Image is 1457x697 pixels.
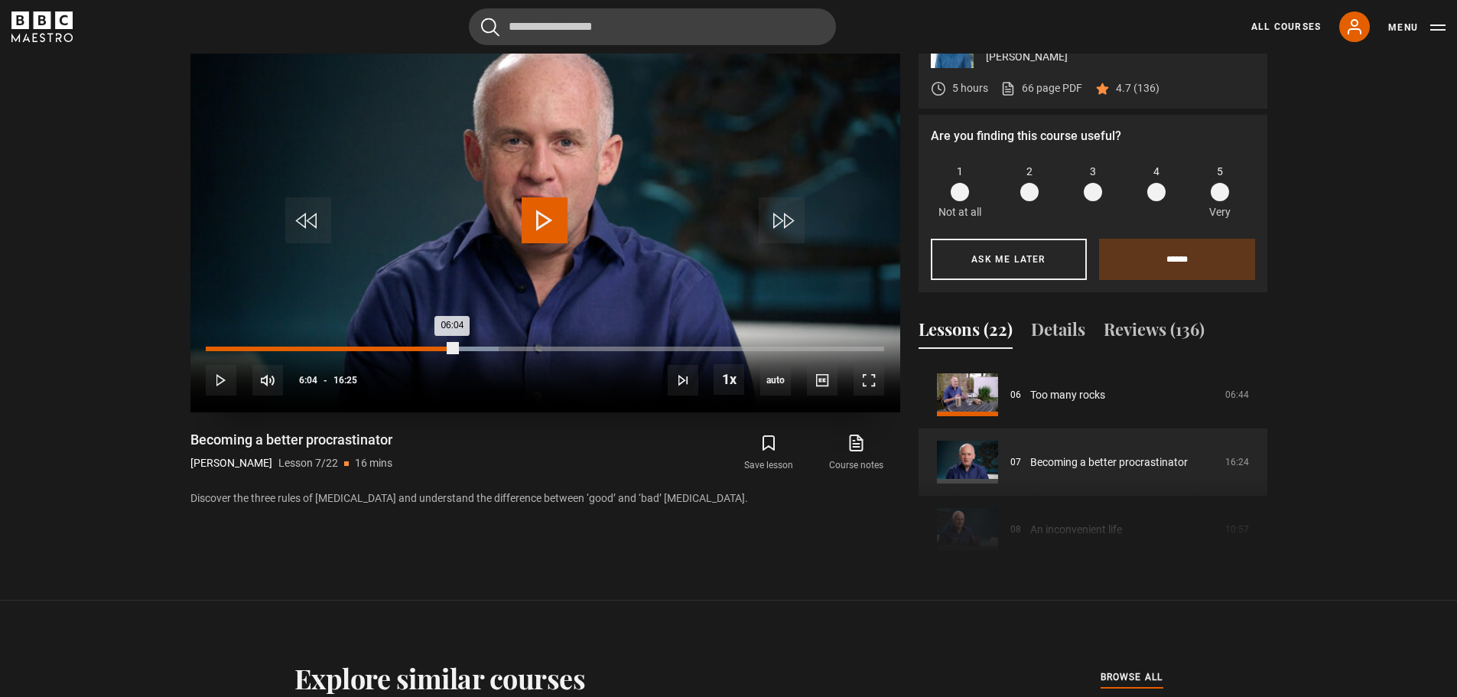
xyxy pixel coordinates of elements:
a: Becoming a better procrastinator [1030,454,1188,471]
button: Mute [252,365,283,396]
button: Playback Rate [714,364,744,395]
span: 5 [1217,164,1223,180]
button: Details [1031,317,1085,349]
p: Not at all [938,204,981,220]
div: Current quality: 720p [760,365,791,396]
p: 16 mins [355,455,392,471]
span: 16:25 [333,366,357,394]
button: Save lesson [725,431,812,475]
p: [PERSON_NAME] [986,49,1255,65]
p: 5 hours [952,80,988,96]
button: Play [206,365,236,396]
p: Discover the three rules of [MEDICAL_DATA] and understand the difference between ‘good’ and ‘bad’... [190,490,900,506]
button: Submit the search query [481,18,499,37]
span: 2 [1026,164,1033,180]
h2: Explore similar courses [294,662,586,694]
a: browse all [1101,669,1163,686]
span: 3 [1090,164,1096,180]
span: - [324,375,327,386]
span: 6:04 [299,366,317,394]
button: Ask me later [931,239,1087,280]
span: auto [760,365,791,396]
button: Next Lesson [668,365,698,396]
p: Lesson 7/22 [278,455,338,471]
button: Captions [807,365,837,396]
svg: BBC Maestro [11,11,73,42]
span: browse all [1101,669,1163,685]
span: 4 [1153,164,1159,180]
a: Too many rocks [1030,387,1105,403]
button: Reviews (136) [1104,317,1205,349]
h1: Becoming a better procrastinator [190,431,392,449]
p: Very [1205,204,1235,220]
div: Progress Bar [206,347,883,351]
a: Course notes [812,431,899,475]
span: 1 [957,164,963,180]
button: Toggle navigation [1388,20,1446,35]
input: Search [469,8,836,45]
p: Are you finding this course useful? [931,127,1255,145]
a: 66 page PDF [1000,80,1082,96]
button: Lessons (22) [919,317,1013,349]
button: Fullscreen [854,365,884,396]
p: [PERSON_NAME] [190,455,272,471]
p: 4.7 (136) [1116,80,1159,96]
a: All Courses [1251,20,1321,34]
video-js: Video Player [190,13,900,412]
